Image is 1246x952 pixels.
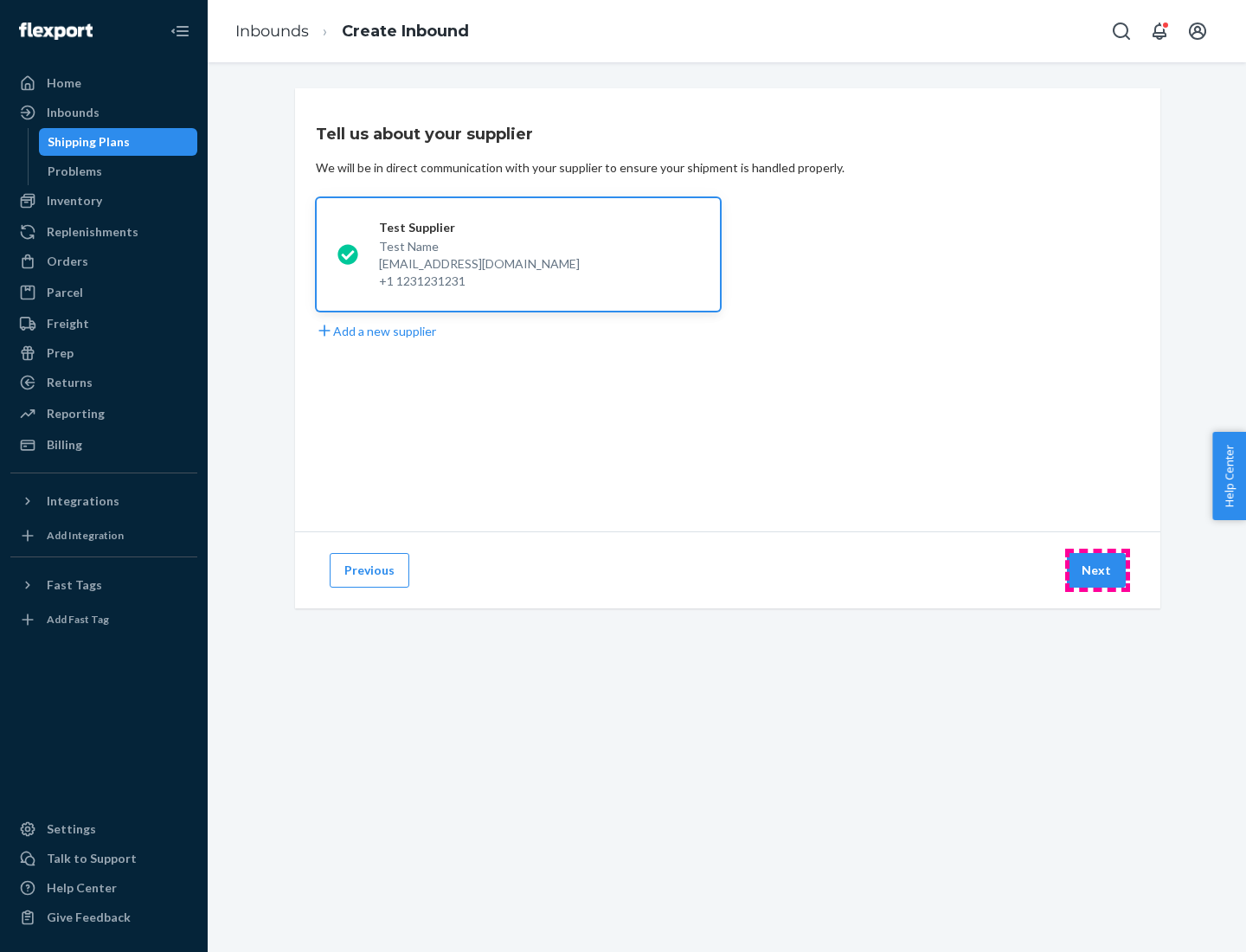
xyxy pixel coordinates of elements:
a: Inventory [10,187,197,215]
div: Billing [47,436,82,453]
button: Open Search Box [1104,14,1139,48]
a: Add Integration [10,522,197,550]
div: Reporting [47,405,105,422]
button: Next [1067,553,1126,588]
a: Replenishments [10,218,197,246]
a: Talk to Support [10,845,197,872]
a: Reporting [10,400,197,428]
div: Replenishments [47,223,138,241]
div: Problems [48,163,102,180]
button: Previous [330,553,409,588]
div: Add Fast Tag [47,612,109,627]
div: Freight [47,315,89,332]
button: Open notifications [1142,14,1177,48]
button: Give Feedback [10,904,197,931]
a: Inbounds [235,22,309,41]
a: Problems [39,158,198,185]
div: Add Integration [47,528,124,543]
div: Talk to Support [47,850,137,867]
a: Orders [10,248,197,275]
a: Home [10,69,197,97]
div: Shipping Plans [48,133,130,151]
a: Shipping Plans [39,128,198,156]
button: Open account menu [1180,14,1215,48]
button: Add a new supplier [316,322,436,340]
a: Help Center [10,874,197,902]
button: Fast Tags [10,571,197,599]
ol: breadcrumbs [222,6,483,57]
a: Freight [10,310,197,338]
h3: Tell us about your supplier [316,123,533,145]
button: Help Center [1212,432,1246,520]
div: Inbounds [47,104,100,121]
a: Inbounds [10,99,197,126]
div: Integrations [47,492,119,510]
a: Create Inbound [342,22,469,41]
button: Integrations [10,487,197,515]
a: Parcel [10,279,197,306]
div: Give Feedback [47,909,131,926]
div: Orders [47,253,88,270]
div: Parcel [47,284,83,301]
a: Billing [10,431,197,459]
img: Flexport logo [19,23,93,40]
a: Add Fast Tag [10,606,197,634]
a: Prep [10,339,197,367]
a: Returns [10,369,197,396]
div: Help Center [47,879,117,897]
div: Home [47,74,81,92]
div: We will be in direct communication with your supplier to ensure your shipment is handled properly. [316,159,845,177]
button: Close Navigation [163,14,197,48]
div: Inventory [47,192,102,209]
div: Returns [47,374,93,391]
a: Settings [10,815,197,843]
div: Settings [47,820,96,838]
div: Prep [47,344,74,362]
div: Fast Tags [47,576,102,594]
